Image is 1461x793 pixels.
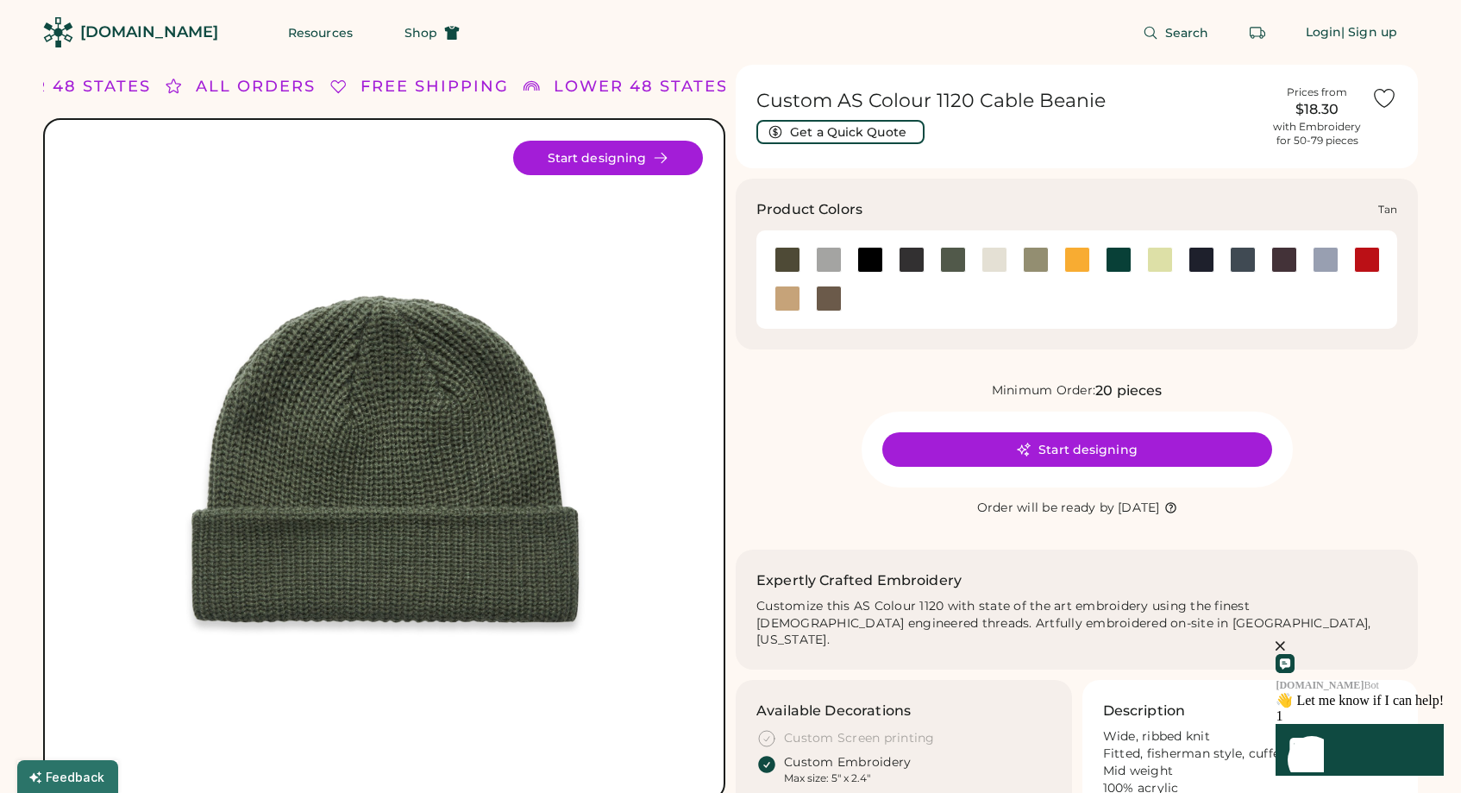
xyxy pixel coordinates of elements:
[267,16,373,50] button: Resources
[1240,16,1275,50] button: Retrieve an order
[756,701,911,721] h3: Available Decorations
[1287,85,1347,99] div: Prices from
[66,141,703,778] img: AS Colour 1120 Product Image
[977,500,1115,517] div: Order will be ready by
[43,17,73,47] img: Rendered Logo - Screens
[882,432,1272,467] button: Start designing
[784,771,870,785] div: Max size: 5" x 2.4"
[196,75,316,98] div: ALL ORDERS
[384,16,480,50] button: Shop
[756,598,1397,650] div: Customize this AS Colour 1120 with state of the art embroidery using the finest [DEMOGRAPHIC_DATA...
[756,120,925,144] button: Get a Quick Quote
[1341,24,1397,41] div: | Sign up
[756,570,962,591] h2: Expertly Crafted Embroidery
[1378,203,1397,217] div: Tan
[554,75,728,98] div: LOWER 48 STATES
[361,75,509,98] div: FREE SHIPPING
[1165,27,1209,39] span: Search
[1306,24,1342,41] div: Login
[784,730,935,747] div: Custom Screen printing
[1122,16,1230,50] button: Search
[1095,381,1162,401] div: 20 pieces
[404,27,437,39] span: Shop
[1273,120,1361,148] div: with Embroidery for 50-79 pieces
[992,382,1096,400] div: Minimum Order:
[784,754,911,771] div: Custom Embroidery
[1103,701,1186,721] h3: Description
[513,141,703,175] button: Start designing
[66,141,703,778] div: 1120 Style Image
[756,199,862,220] h3: Product Colors
[80,22,218,43] div: [DOMAIN_NAME]
[1118,500,1160,517] div: [DATE]
[756,89,1263,113] h1: Custom AS Colour 1120 Cable Beanie
[1273,99,1361,120] div: $18.30
[1172,578,1457,790] iframe: Front Chat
